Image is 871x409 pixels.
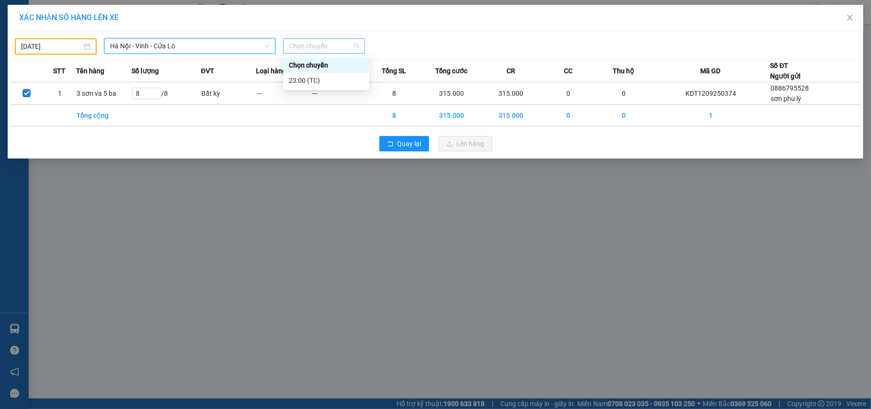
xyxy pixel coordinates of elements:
td: / 8 [132,82,201,105]
span: sơn phu lý [771,95,802,102]
span: Quay lại [397,138,421,149]
td: 315.000 [422,82,482,105]
td: 1 [43,82,76,105]
span: Tổng cước [435,66,467,76]
span: CC [564,66,573,76]
input: 11/09/2025 [21,41,82,52]
span: Số lượng [132,66,159,76]
td: 0 [596,82,651,105]
span: rollback [387,140,394,148]
td: 315.000 [481,105,541,126]
span: Tổng SL [382,66,406,76]
td: 8 [366,82,421,105]
span: CR [507,66,515,76]
td: Tổng cộng [76,105,131,126]
td: 1 [651,105,771,126]
span: Loại hàng [256,66,287,76]
td: 0 [596,105,651,126]
button: rollbackQuay lại [379,136,429,151]
span: Tên hàng [76,66,104,76]
div: Số ĐT Người gửi [771,60,801,81]
span: Hà Nội - Vinh - Cửa Lò [110,39,270,53]
td: 0 [541,82,596,105]
button: Close [837,5,863,32]
td: 315.000 [481,82,541,105]
span: STT [53,66,66,76]
button: uploadLên hàng [439,136,492,151]
td: 315.000 [422,105,482,126]
td: 8 [366,105,421,126]
div: Chọn chuyến [289,60,364,70]
span: ĐVT [201,66,214,76]
span: close [846,14,854,22]
td: Bất kỳ [201,82,256,105]
span: Chọn chuyến [289,39,359,53]
td: 3 sơn va 5 ba [76,82,131,105]
span: XÁC NHẬN SỐ HÀNG LÊN XE [19,13,119,22]
span: Thu hộ [613,66,634,76]
td: --- [256,82,311,105]
span: down [265,43,270,49]
td: --- [311,82,366,105]
span: 0886795528 [771,84,809,92]
td: KDT1209250374 [651,82,771,105]
span: Mã GD [701,66,721,76]
div: 23:00 (TC) [289,75,364,86]
div: Chọn chuyến [283,57,369,73]
td: 0 [541,105,596,126]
